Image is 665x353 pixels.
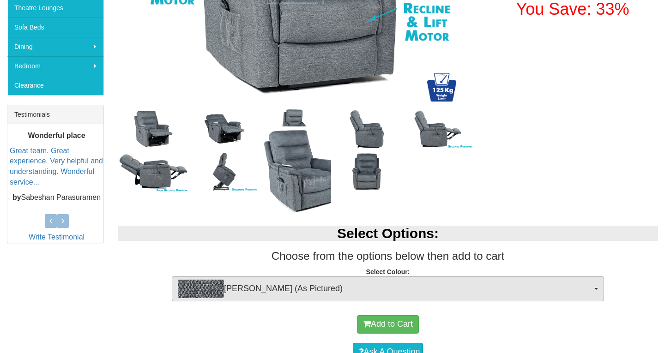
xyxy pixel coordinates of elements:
[10,147,103,186] a: Great team. Great experience. Very helpful and understanding. Wonderful service...
[172,276,604,301] button: Mia Onyx (As Pictured)[PERSON_NAME] (As Pictured)
[7,18,103,37] a: Sofa Beds
[12,193,21,201] b: by
[357,315,419,334] button: Add to Cart
[7,56,103,76] a: Bedroom
[178,280,224,298] img: Mia Onyx (As Pictured)
[10,192,103,203] p: Sabeshan Parasuramen
[118,250,658,262] h3: Choose from the options below then add to cart
[337,226,439,241] b: Select Options:
[29,233,85,241] a: Write Testimonial
[28,132,85,139] b: Wonderful place
[366,268,410,275] strong: Select Colour:
[7,37,103,56] a: Dining
[7,105,103,124] div: Testimonials
[178,280,592,298] span: [PERSON_NAME] (As Pictured)
[7,76,103,95] a: Clearance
